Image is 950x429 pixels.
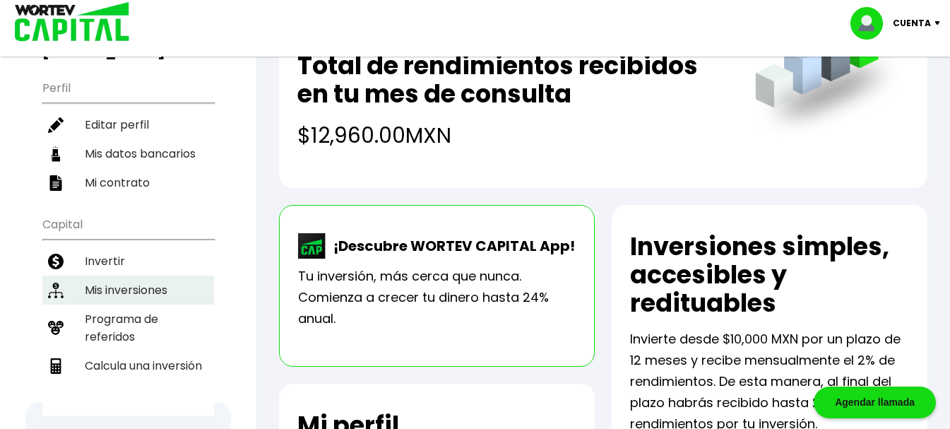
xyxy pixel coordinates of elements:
a: Mis datos bancarios [42,139,214,168]
img: wortev-capital-app-icon [298,233,326,259]
p: Tu inversión, más cerca que nunca. Comienza a crecer tu dinero hasta 24% anual. [298,266,576,329]
img: invertir-icon.b3b967d7.svg [48,254,64,269]
a: Editar perfil [42,110,214,139]
img: editar-icon.952d3147.svg [48,117,64,133]
a: Calcula una inversión [42,351,214,380]
img: profile-image [850,7,893,40]
ul: Capital [42,208,214,416]
a: Programa de referidos [42,305,214,351]
h4: $12,960.00 MXN [297,119,726,151]
p: ¡Descubre WORTEV CAPITAL App! [326,235,575,257]
img: icon-down [931,21,950,25]
div: Agendar llamada [814,387,936,418]
img: calculadora-icon.17d418c4.svg [48,358,64,374]
a: Mi contrato [42,168,214,197]
a: Mis inversiones [42,276,214,305]
ul: Perfil [42,72,214,197]
h2: Inversiones simples, accesibles y redituables [630,233,909,317]
img: contrato-icon.f2db500c.svg [48,175,64,191]
h2: Total de rendimientos recibidos en tu mes de consulta [297,52,726,108]
h3: Buen día, [42,25,214,61]
img: inversiones-icon.6695dc30.svg [48,283,64,298]
img: datos-icon.10cf9172.svg [48,146,64,162]
p: Cuenta [893,13,931,34]
img: recomiendanos-icon.9b8e9327.svg [48,320,64,336]
a: Invertir [42,247,214,276]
